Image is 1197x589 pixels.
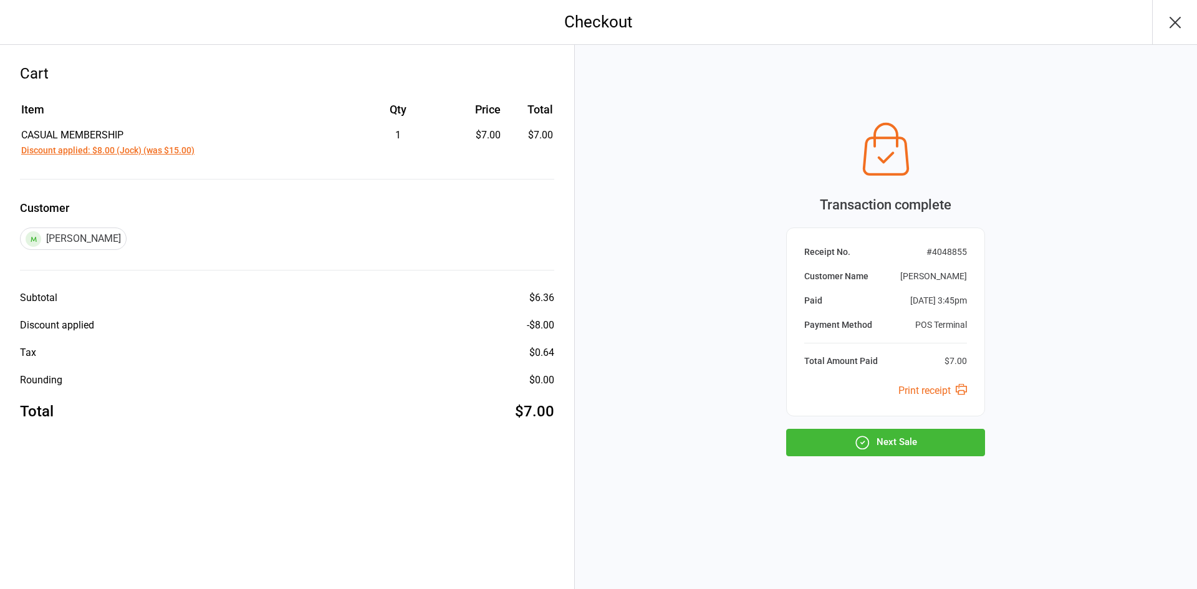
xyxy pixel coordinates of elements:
[945,355,967,368] div: $7.00
[21,101,345,127] th: Item
[20,318,94,333] div: Discount applied
[20,227,127,250] div: [PERSON_NAME]
[804,294,822,307] div: Paid
[20,290,57,305] div: Subtotal
[451,101,501,118] div: Price
[786,194,985,215] div: Transaction complete
[20,373,62,388] div: Rounding
[451,128,501,143] div: $7.00
[910,294,967,307] div: [DATE] 3:45pm
[900,270,967,283] div: [PERSON_NAME]
[506,128,552,158] td: $7.00
[915,318,967,332] div: POS Terminal
[347,128,449,143] div: 1
[804,246,850,259] div: Receipt No.
[21,144,195,157] button: Discount applied: $8.00 (Jock) (was $15.00)
[20,345,36,360] div: Tax
[898,385,967,396] a: Print receipt
[529,373,554,388] div: $0.00
[529,290,554,305] div: $6.36
[786,429,985,456] button: Next Sale
[20,400,54,423] div: Total
[804,270,868,283] div: Customer Name
[347,101,449,127] th: Qty
[20,199,554,216] label: Customer
[506,101,552,127] th: Total
[804,318,872,332] div: Payment Method
[515,400,554,423] div: $7.00
[527,318,554,333] div: - $8.00
[804,355,878,368] div: Total Amount Paid
[926,246,967,259] div: # 4048855
[529,345,554,360] div: $0.64
[21,129,123,141] span: CASUAL MEMBERSHIP
[20,62,554,85] div: Cart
